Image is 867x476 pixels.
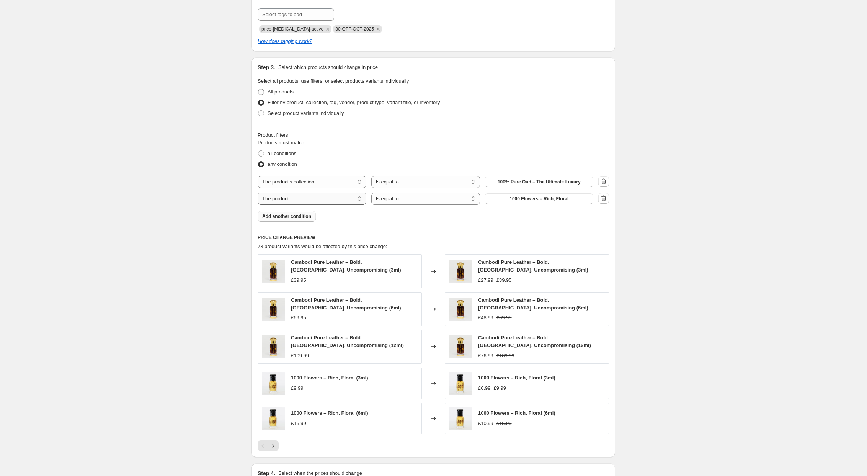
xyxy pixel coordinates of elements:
img: image_7059e874-6d68-4df4-b44c-e9d88973af86_80x.jpg [449,372,472,395]
p: Select which products should change in price [278,64,378,71]
div: £39.95 [291,276,306,284]
div: £27.99 [478,276,493,284]
span: Cambodi Pure Leather – Bold. [GEOGRAPHIC_DATA]. Uncompromising (12ml) [291,335,404,348]
strike: £9.99 [494,384,506,392]
img: IMG-0946_22fd1292-944d-4249-b88b-58dec9e837b2_80x.jpg [449,335,472,358]
strike: £39.95 [496,276,512,284]
div: £6.99 [478,384,491,392]
div: £76.99 [478,352,493,360]
span: all conditions [268,150,296,156]
button: Remove 30-OFF-OCT-2025 [375,26,382,33]
span: All products [268,89,294,95]
button: 1000 Flowers – Rich, Floral [485,193,593,204]
span: 1000 Flowers – Rich, Floral (6ml) [478,410,555,416]
img: IMG-0946_22fd1292-944d-4249-b88b-58dec9e837b2_80x.jpg [449,260,472,283]
img: IMG-0946_22fd1292-944d-4249-b88b-58dec9e837b2_80x.jpg [262,335,285,358]
span: any condition [268,161,297,167]
a: How does tagging work? [258,38,312,44]
img: IMG-0946_22fd1292-944d-4249-b88b-58dec9e837b2_80x.jpg [262,298,285,321]
div: £109.99 [291,352,309,360]
div: £9.99 [291,384,304,392]
img: image_7059e874-6d68-4df4-b44c-e9d88973af86_80x.jpg [262,372,285,395]
div: £69.95 [291,314,306,322]
button: Next [268,440,279,451]
button: Add another condition [258,211,316,222]
span: Cambodi Pure Leather – Bold. [GEOGRAPHIC_DATA]. Uncompromising (6ml) [478,297,588,311]
span: 1000 Flowers – Rich, Floral (6ml) [291,410,368,416]
img: IMG-0946_22fd1292-944d-4249-b88b-58dec9e837b2_80x.jpg [449,298,472,321]
span: 1000 Flowers – Rich, Floral [509,196,568,202]
strike: £15.99 [496,420,512,427]
span: 73 product variants would be affected by this price change: [258,244,387,249]
span: Cambodi Pure Leather – Bold. [GEOGRAPHIC_DATA]. Uncompromising (6ml) [291,297,401,311]
span: 30-OFF-OCT-2025 [335,26,374,32]
div: £15.99 [291,420,306,427]
span: Select all products, use filters, or select products variants individually [258,78,409,84]
span: Cambodi Pure Leather – Bold. [GEOGRAPHIC_DATA]. Uncompromising (12ml) [478,335,591,348]
span: Cambodi Pure Leather – Bold. [GEOGRAPHIC_DATA]. Uncompromising (3ml) [478,259,588,273]
span: price-change-job-active [261,26,323,32]
h6: PRICE CHANGE PREVIEW [258,234,609,240]
nav: Pagination [258,440,279,451]
strike: £109.99 [496,352,514,360]
div: £10.99 [478,420,493,427]
span: Add another condition [262,213,311,219]
button: 100% Pure Oud – The Ultimate Luxury [485,177,593,187]
img: IMG-0946_22fd1292-944d-4249-b88b-58dec9e837b2_80x.jpg [262,260,285,283]
div: £48.99 [478,314,493,322]
h2: Step 3. [258,64,275,71]
span: 1000 Flowers – Rich, Floral (3ml) [478,375,555,381]
span: 1000 Flowers – Rich, Floral (3ml) [291,375,368,381]
span: Cambodi Pure Leather – Bold. [GEOGRAPHIC_DATA]. Uncompromising (3ml) [291,259,401,273]
span: Products must match: [258,140,306,146]
strike: £69.95 [496,314,512,322]
span: Select product variants individually [268,110,344,116]
span: 100% Pure Oud – The Ultimate Luxury [498,179,581,185]
img: image_7059e874-6d68-4df4-b44c-e9d88973af86_80x.jpg [262,407,285,430]
span: Filter by product, collection, tag, vendor, product type, variant title, or inventory [268,100,440,105]
img: image_7059e874-6d68-4df4-b44c-e9d88973af86_80x.jpg [449,407,472,430]
div: Product filters [258,131,609,139]
input: Select tags to add [258,8,334,21]
button: Remove price-change-job-active [324,26,331,33]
